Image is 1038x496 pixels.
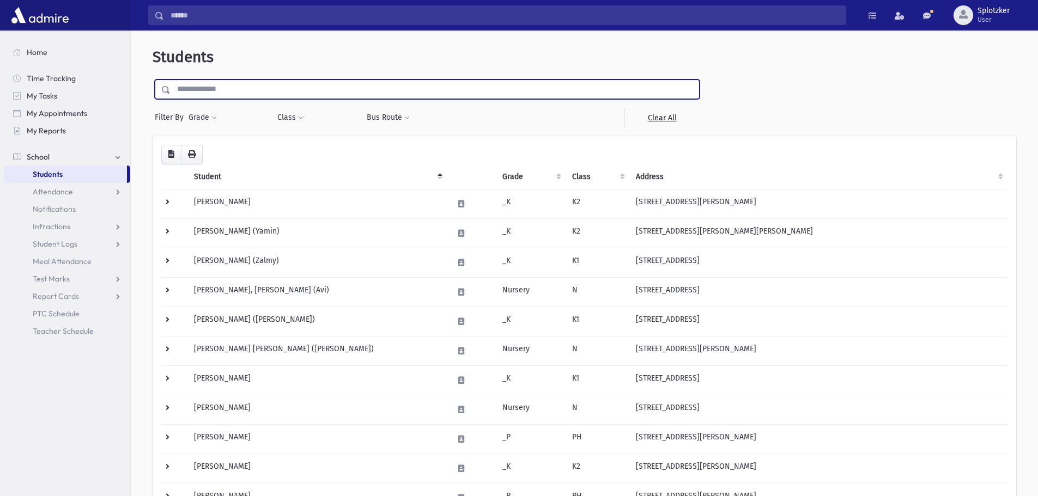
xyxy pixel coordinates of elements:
[566,424,629,454] td: PH
[161,145,181,164] button: CSV
[496,248,566,277] td: _K
[27,152,50,162] span: School
[496,365,566,395] td: _K
[187,365,447,395] td: [PERSON_NAME]
[187,395,447,424] td: [PERSON_NAME]
[4,200,130,218] a: Notifications
[33,204,76,214] span: Notifications
[566,395,629,424] td: N
[187,454,447,483] td: [PERSON_NAME]
[566,277,629,307] td: N
[27,91,57,101] span: My Tasks
[629,424,1007,454] td: [STREET_ADDRESS][PERSON_NAME]
[629,248,1007,277] td: [STREET_ADDRESS]
[277,108,304,127] button: Class
[187,218,447,248] td: [PERSON_NAME] (Yamin)
[4,253,130,270] a: Meal Attendance
[566,248,629,277] td: K1
[4,122,130,139] a: My Reports
[155,112,188,123] span: Filter By
[188,108,217,127] button: Grade
[4,218,130,235] a: Infractions
[566,164,629,189] th: Class: activate to sort column ascending
[496,424,566,454] td: _P
[496,218,566,248] td: _K
[4,148,130,166] a: School
[978,15,1010,24] span: User
[566,307,629,336] td: K1
[187,248,447,277] td: [PERSON_NAME] (Zalmy)
[629,336,1007,365] td: [STREET_ADDRESS][PERSON_NAME]
[629,218,1007,248] td: [STREET_ADDRESS][PERSON_NAME][PERSON_NAME]
[4,183,130,200] a: Attendance
[4,270,130,287] a: Test Marks
[187,424,447,454] td: [PERSON_NAME]
[496,164,566,189] th: Grade: activate to sort column ascending
[187,189,447,218] td: [PERSON_NAME]
[4,305,130,322] a: PTC Schedule
[366,108,410,127] button: Bus Route
[629,164,1007,189] th: Address: activate to sort column ascending
[33,326,94,336] span: Teacher Schedule
[4,44,130,61] a: Home
[187,336,447,365] td: [PERSON_NAME] [PERSON_NAME] ([PERSON_NAME])
[164,5,846,25] input: Search
[496,395,566,424] td: Nursery
[629,277,1007,307] td: [STREET_ADDRESS]
[33,291,79,301] span: Report Cards
[4,235,130,253] a: Student Logs
[27,126,66,136] span: My Reports
[629,395,1007,424] td: [STREET_ADDRESS]
[4,166,127,183] a: Students
[33,187,73,197] span: Attendance
[566,189,629,218] td: K2
[153,48,214,66] span: Students
[187,277,447,307] td: [PERSON_NAME], [PERSON_NAME] (Avi)
[496,307,566,336] td: _K
[33,274,70,284] span: Test Marks
[9,4,71,26] img: AdmirePro
[4,87,130,105] a: My Tasks
[629,307,1007,336] td: [STREET_ADDRESS]
[496,336,566,365] td: Nursery
[4,322,130,340] a: Teacher Schedule
[624,108,700,127] a: Clear All
[181,145,203,164] button: Print
[4,105,130,122] a: My Appointments
[496,454,566,483] td: _K
[187,164,447,189] th: Student: activate to sort column descending
[496,189,566,218] td: _K
[33,239,77,249] span: Student Logs
[566,365,629,395] td: K1
[629,189,1007,218] td: [STREET_ADDRESS][PERSON_NAME]
[566,336,629,365] td: N
[27,74,76,83] span: Time Tracking
[4,287,130,305] a: Report Cards
[187,307,447,336] td: [PERSON_NAME] ([PERSON_NAME])
[629,454,1007,483] td: [STREET_ADDRESS][PERSON_NAME]
[33,256,92,266] span: Meal Attendance
[4,70,130,87] a: Time Tracking
[629,365,1007,395] td: [STREET_ADDRESS]
[566,218,629,248] td: K2
[27,108,87,118] span: My Appointments
[496,277,566,307] td: Nursery
[33,222,70,231] span: Infractions
[33,309,80,319] span: PTC Schedule
[978,7,1010,15] span: Splotzker
[33,169,63,179] span: Students
[27,47,47,57] span: Home
[566,454,629,483] td: K2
